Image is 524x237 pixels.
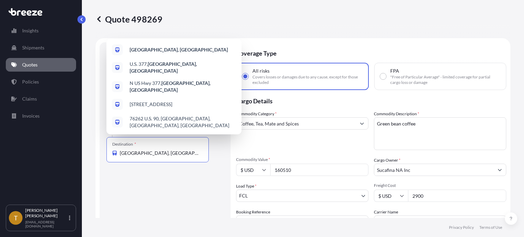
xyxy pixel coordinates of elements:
[130,80,210,93] b: [GEOGRAPHIC_DATA], [GEOGRAPHIC_DATA]
[236,117,356,130] input: Select a commodity type
[374,183,506,188] span: Freight Cost
[25,220,68,228] p: [EMAIL_ADDRESS][DOMAIN_NAME]
[236,216,368,228] input: Your internal reference
[479,225,502,230] p: Terms of Use
[236,110,277,117] label: Commodity Category
[25,208,68,219] p: [PERSON_NAME] [PERSON_NAME]
[252,68,270,74] span: All risks
[374,157,401,164] label: Cargo Owner
[390,74,500,85] span: "Free of Particular Average" - limited coverage for partial cargo loss or damage
[130,115,236,129] span: 76262 U.S. 90, [GEOGRAPHIC_DATA], [GEOGRAPHIC_DATA], [GEOGRAPHIC_DATA]
[239,192,248,199] span: FCL
[236,183,257,190] span: Load Type
[494,164,506,176] button: Show suggestions
[374,117,506,150] textarea: Green bean coffee
[408,190,506,202] input: Enter amount
[22,95,37,102] p: Claims
[390,68,399,74] span: FPA
[130,61,236,74] span: U.S. 377,
[374,209,398,216] label: Carrier Name
[130,61,197,74] b: [GEOGRAPHIC_DATA], [GEOGRAPHIC_DATA]
[96,14,162,25] p: Quote 498269
[112,142,136,147] div: Destination
[22,113,40,119] p: Invoices
[236,157,368,162] span: Commodity Value
[236,209,270,216] label: Booking Reference
[22,78,39,85] p: Policies
[14,214,18,221] span: T
[374,110,419,117] label: Commodity Description
[374,164,494,176] input: Full name
[236,42,506,63] p: Coverage Type
[22,27,39,34] p: Insights
[22,61,38,68] p: Quotes
[252,74,363,85] span: Covers losses or damages due to any cause, except for those excluded
[130,101,172,108] span: [STREET_ADDRESS]
[106,39,242,134] div: Show suggestions
[449,225,474,230] p: Privacy Policy
[22,44,44,51] p: Shipments
[270,164,368,176] input: Type amount
[130,47,228,53] b: [GEOGRAPHIC_DATA], [GEOGRAPHIC_DATA]
[236,90,506,110] p: Cargo Details
[374,216,506,228] input: Enter name
[130,80,236,93] span: N US Hwy 377,
[120,150,200,157] input: Destination
[356,117,368,130] button: Show suggestions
